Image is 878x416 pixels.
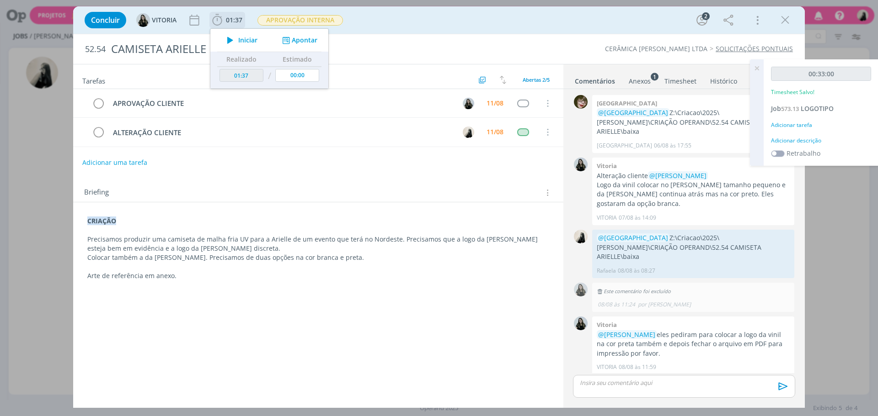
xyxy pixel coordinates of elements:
[605,44,707,53] a: CERÂMICA [PERSON_NAME] LTDA
[107,38,494,60] div: CAMISETA ARIELLE
[461,96,475,110] button: V
[597,142,652,150] p: [GEOGRAPHIC_DATA]
[651,73,658,80] sup: 1
[598,108,668,117] span: @[GEOGRAPHIC_DATA]
[597,108,790,136] p: Z:\Criacao\2025\[PERSON_NAME]\CRIAÇÃO OPERAND\52.54 CAMISETA ARIELLE\baixa
[500,76,506,84] img: arrow-down-up.svg
[629,77,651,86] div: Anexos
[716,44,793,53] a: SOLICITAÇÕES PONTUAIS
[618,267,655,275] span: 08/08 às 08:27
[136,13,177,27] button: VVITORIA
[222,34,258,47] button: Iniciar
[273,52,321,67] th: Estimado
[574,95,588,109] img: K
[217,52,266,67] th: Realizado
[619,363,656,371] span: 08/08 às 11:59
[226,16,242,24] span: 01:37
[771,88,814,96] p: Timesheet Salvo!
[638,300,691,309] span: por [PERSON_NAME]
[238,37,257,43] span: Iniciar
[771,137,871,145] div: Adicionar descrição
[597,330,790,358] p: eles pediram para colocar a logo da vinil na cor preta também e depois fechar o arquivo em PDF pa...
[597,99,657,107] b: [GEOGRAPHIC_DATA]
[598,330,655,339] span: @[PERSON_NAME]
[664,73,697,86] a: Timesheet
[597,321,617,329] b: Vitoria
[598,233,668,242] span: @[GEOGRAPHIC_DATA]
[463,126,474,138] img: R
[257,15,343,26] button: APROVAÇÃO INTERNA
[787,148,820,158] label: Retrabalho
[619,214,656,222] span: 07/08 às 14:09
[597,180,790,208] p: Logo da vinil colocar no [PERSON_NAME] tamanho pequeno e da [PERSON_NAME] continua atrás mas na c...
[136,13,150,27] img: V
[695,13,709,27] button: 2
[87,216,116,225] strong: CRIAÇÃO
[710,73,738,86] a: Histórico
[487,100,503,106] div: 11/08
[574,73,616,86] a: Comentários
[82,154,148,171] button: Adicionar uma tarefa
[574,316,588,330] img: V
[87,253,549,262] p: Colocar também a da [PERSON_NAME]. Precisamos de duas opções na cor branca e preta.
[771,104,834,113] a: Job573.13LOGOTIPO
[152,17,177,23] span: VITORIA
[597,288,671,295] span: Este comentário foi excluído
[597,233,790,261] p: Z:\Criacao\2025\[PERSON_NAME]\CRIAÇÃO OPERAND\52.54 CAMISETA ARIELLE\baixa
[84,187,109,199] span: Briefing
[597,214,617,222] p: VITORIA
[463,98,474,109] img: V
[91,16,120,24] span: Concluir
[598,300,635,309] span: 08/08 às 11:24
[280,36,318,45] button: Apontar
[109,98,454,109] div: APROVAÇÃO CLIENTE
[649,171,707,180] span: @[PERSON_NAME]
[597,267,616,275] p: Rafaela
[73,6,805,408] div: dialog
[210,28,329,89] ul: 01:37
[702,12,710,20] div: 2
[461,125,475,139] button: R
[597,162,617,170] b: Vitoria
[82,74,105,85] span: Tarefas
[523,76,550,83] span: Abertas 2/5
[85,44,106,54] span: 52.54
[87,235,549,253] p: Precisamos produzir uma camiseta de malha fria UV para a Arielle de um evento que terá no Nordest...
[597,171,790,180] p: Alteração cliente
[487,129,503,135] div: 11/08
[85,12,126,28] button: Concluir
[654,142,691,150] span: 06/08 às 17:55
[801,104,834,113] span: LOGOTIPO
[266,67,273,85] td: /
[574,283,588,296] img: V
[781,105,799,113] span: 573.13
[574,158,588,171] img: V
[597,363,617,371] p: VITORIA
[87,271,549,280] p: Arte de referência em anexo.
[210,13,245,27] button: 01:37
[574,230,588,243] img: R
[771,121,871,129] div: Adicionar tarefa
[109,127,454,138] div: ALTERAÇÃO CLIENTE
